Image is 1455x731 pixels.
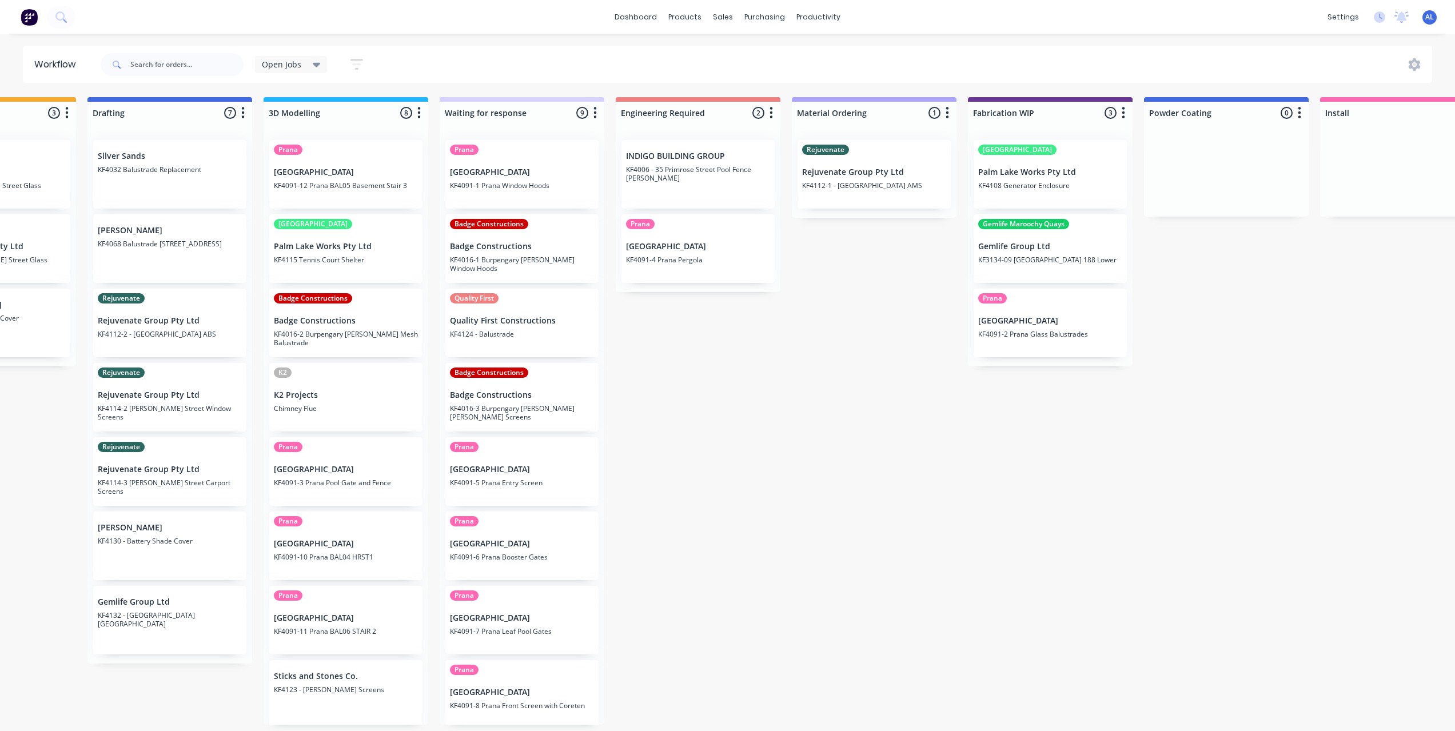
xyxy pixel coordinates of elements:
div: Badge Constructions [450,368,528,378]
p: Badge Constructions [450,242,594,251]
p: KF4016-2 Burpengary [PERSON_NAME] Mesh Balustrade [274,330,418,347]
div: RejuvenateRejuvenate Group Pty LtdKF4112-2 - [GEOGRAPHIC_DATA] ABS [93,289,246,357]
div: Prana [450,442,479,452]
div: Prana [274,516,302,526]
p: KF4115 Tennis Court Shelter [274,255,418,264]
p: [GEOGRAPHIC_DATA] [450,167,594,177]
p: K2 Projects [274,390,418,400]
p: Palm Lake Works Pty Ltd [978,167,1122,177]
p: [GEOGRAPHIC_DATA] [274,613,418,623]
p: KF4016-3 Burpengary [PERSON_NAME] [PERSON_NAME] Screens [450,404,594,421]
p: KF4091-10 Prana BAL04 HRST1 [274,553,418,561]
div: Badge ConstructionsBadge ConstructionsKF4016-2 Burpengary [PERSON_NAME] Mesh Balustrade [269,289,422,357]
p: KF4123 - [PERSON_NAME] Screens [274,685,418,694]
div: Prana[GEOGRAPHIC_DATA]KF4091-4 Prana Pergola [621,214,775,283]
p: KF4091-5 Prana Entry Screen [450,478,594,487]
div: Sticks and Stones Co.KF4123 - [PERSON_NAME] Screens [269,660,422,729]
p: Silver Sands [98,151,242,161]
p: [GEOGRAPHIC_DATA] [450,465,594,474]
p: KF4112-1 - [GEOGRAPHIC_DATA] AMS [802,181,946,190]
div: Prana[GEOGRAPHIC_DATA]KF4091-1 Prana Window Hoods [445,140,599,209]
div: Prana[GEOGRAPHIC_DATA]KF4091-3 Prana Pool Gate and Fence [269,437,422,506]
p: KF4091-11 Prana BAL06 STAIR 2 [274,627,418,636]
div: Silver SandsKF4032 Balustrade Replacement [93,140,246,209]
p: [GEOGRAPHIC_DATA] [450,613,594,623]
p: KF4091-6 Prana Booster Gates [450,553,594,561]
div: Rejuvenate [98,293,145,303]
div: Prana [978,293,1007,303]
div: settings [1322,9,1365,26]
div: Prana[GEOGRAPHIC_DATA]KF4091-2 Prana Glass Balustrades [974,289,1127,357]
p: [GEOGRAPHIC_DATA] [450,688,594,697]
div: Prana[GEOGRAPHIC_DATA]KF4091-10 Prana BAL04 HRST1 [269,512,422,580]
div: productivity [791,9,846,26]
p: KF4091-4 Prana Pergola [626,255,770,264]
div: [GEOGRAPHIC_DATA] [978,145,1057,155]
p: [GEOGRAPHIC_DATA] [274,167,418,177]
p: Chimney Flue [274,404,418,413]
p: [GEOGRAPHIC_DATA] [626,242,770,251]
div: Prana[GEOGRAPHIC_DATA]KF4091-6 Prana Booster Gates [445,512,599,580]
div: [GEOGRAPHIC_DATA]Palm Lake Works Pty LtdKF4108 Generator Enclosure [974,140,1127,209]
p: KF4068 Balustrade [STREET_ADDRESS] [98,239,242,248]
p: KF4016-1 Burpengary [PERSON_NAME] Window Hoods [450,255,594,273]
p: Sticks and Stones Co. [274,672,418,681]
div: [GEOGRAPHIC_DATA] [274,219,352,229]
div: Prana [450,665,479,675]
p: KF4091-8 Prana Front Screen with Coreten [450,701,594,710]
div: Rejuvenate [98,368,145,378]
p: [GEOGRAPHIC_DATA] [274,465,418,474]
div: [PERSON_NAME]KF4130 - Battery Shade Cover [93,512,246,580]
p: KF3134-09 [GEOGRAPHIC_DATA] 188 Lower [978,255,1122,264]
div: Prana [274,590,302,601]
div: Prana[GEOGRAPHIC_DATA]KF4091-8 Prana Front Screen with Coreten [445,660,599,729]
div: Prana[GEOGRAPHIC_DATA]KF4091-5 Prana Entry Screen [445,437,599,506]
div: Quality First [450,293,499,303]
div: Gemlife Group LtdKF4132 - [GEOGRAPHIC_DATA] [GEOGRAPHIC_DATA] [93,586,246,654]
div: Prana[GEOGRAPHIC_DATA]KF4091-7 Prana Leaf Pool Gates [445,586,599,654]
p: KF4091-12 Prana BAL05 Basement Stair 3 [274,181,418,190]
p: KF4091-1 Prana Window Hoods [450,181,594,190]
span: AL [1425,12,1434,22]
div: Badge ConstructionsBadge ConstructionsKF4016-3 Burpengary [PERSON_NAME] [PERSON_NAME] Screens [445,363,599,432]
div: Prana[GEOGRAPHIC_DATA]KF4091-11 Prana BAL06 STAIR 2 [269,586,422,654]
p: INDIGO BUILDING GROUP [626,151,770,161]
div: Prana[GEOGRAPHIC_DATA]KF4091-12 Prana BAL05 Basement Stair 3 [269,140,422,209]
div: Prana [450,590,479,601]
div: Rejuvenate [802,145,849,155]
div: [PERSON_NAME]KF4068 Balustrade [STREET_ADDRESS] [93,214,246,283]
p: KF4032 Balustrade Replacement [98,165,242,174]
p: KF4132 - [GEOGRAPHIC_DATA] [GEOGRAPHIC_DATA] [98,611,242,628]
div: products [663,9,707,26]
p: Rejuvenate Group Pty Ltd [98,390,242,400]
p: [GEOGRAPHIC_DATA] [450,539,594,549]
p: KF4091-2 Prana Glass Balustrades [978,330,1122,338]
div: RejuvenateRejuvenate Group Pty LtdKF4114-2 [PERSON_NAME] Street Window Screens [93,363,246,432]
div: [GEOGRAPHIC_DATA]Palm Lake Works Pty LtdKF4115 Tennis Court Shelter [269,214,422,283]
p: Quality First Constructions [450,316,594,326]
div: Rejuvenate [98,442,145,452]
a: dashboard [609,9,663,26]
input: Search for orders... [130,53,244,76]
p: [GEOGRAPHIC_DATA] [274,539,418,549]
div: Prana [626,219,655,229]
p: KF4114-3 [PERSON_NAME] Street Carport Screens [98,478,242,496]
div: RejuvenateRejuvenate Group Pty LtdKF4112-1 - [GEOGRAPHIC_DATA] AMS [798,140,951,209]
p: Rejuvenate Group Pty Ltd [802,167,946,177]
div: Badge Constructions [274,293,352,303]
p: KF4091-3 Prana Pool Gate and Fence [274,478,418,487]
p: [PERSON_NAME] [98,226,242,235]
p: Badge Constructions [450,390,594,400]
p: [PERSON_NAME] [98,523,242,533]
p: KF4006 - 35 Primrose Street Pool Fence [PERSON_NAME] [626,165,770,182]
p: Rejuvenate Group Pty Ltd [98,465,242,474]
img: Factory [21,9,38,26]
div: sales [707,9,739,26]
p: Rejuvenate Group Pty Ltd [98,316,242,326]
p: Badge Constructions [274,316,418,326]
div: Quality FirstQuality First ConstructionsKF4124 - Balustrade [445,289,599,357]
div: INDIGO BUILDING GROUPKF4006 - 35 Primrose Street Pool Fence [PERSON_NAME] [621,140,775,209]
span: Open Jobs [262,58,301,70]
p: KF4124 - Balustrade [450,330,594,338]
div: Badge Constructions [450,219,528,229]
